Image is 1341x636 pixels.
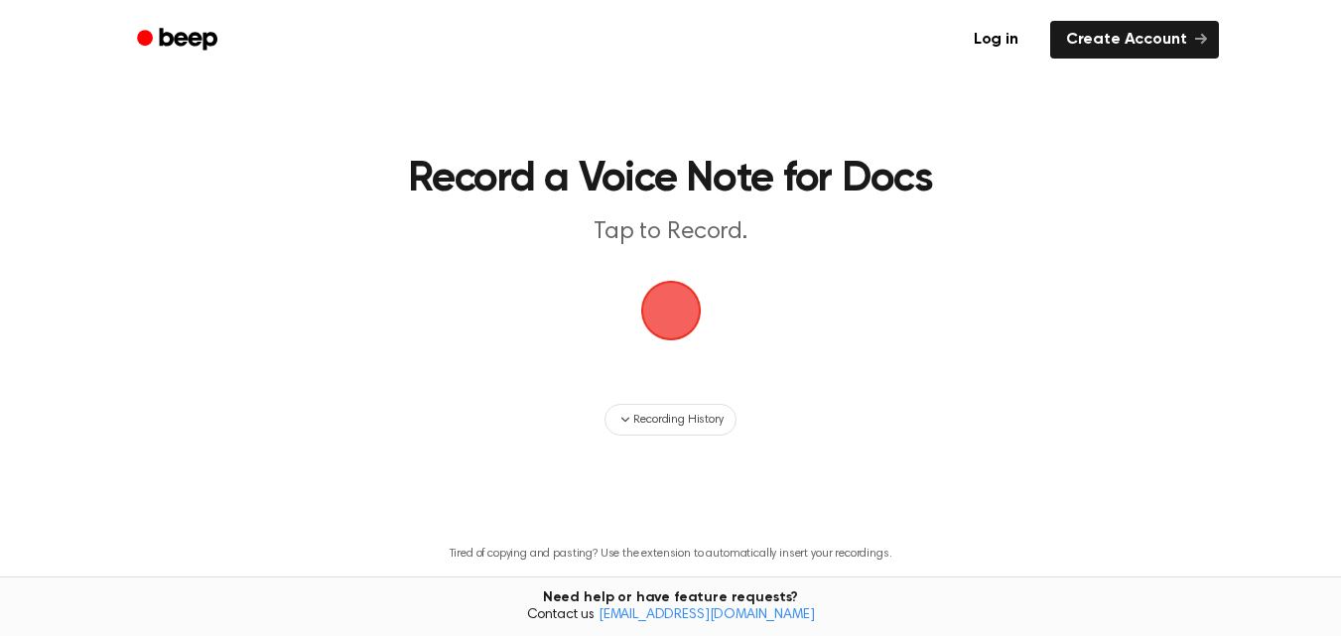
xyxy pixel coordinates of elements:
img: Beep Logo [641,281,701,340]
button: Recording History [604,404,736,436]
h1: Record a Voice Note for Docs [214,159,1127,200]
a: [EMAIL_ADDRESS][DOMAIN_NAME] [599,608,815,622]
span: Contact us [12,607,1329,625]
a: Beep [123,21,235,60]
span: Recording History [633,411,723,429]
p: Tired of copying and pasting? Use the extension to automatically insert your recordings. [450,547,892,562]
a: Log in [954,17,1038,63]
p: Tap to Record. [290,216,1052,249]
a: Create Account [1050,21,1219,59]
